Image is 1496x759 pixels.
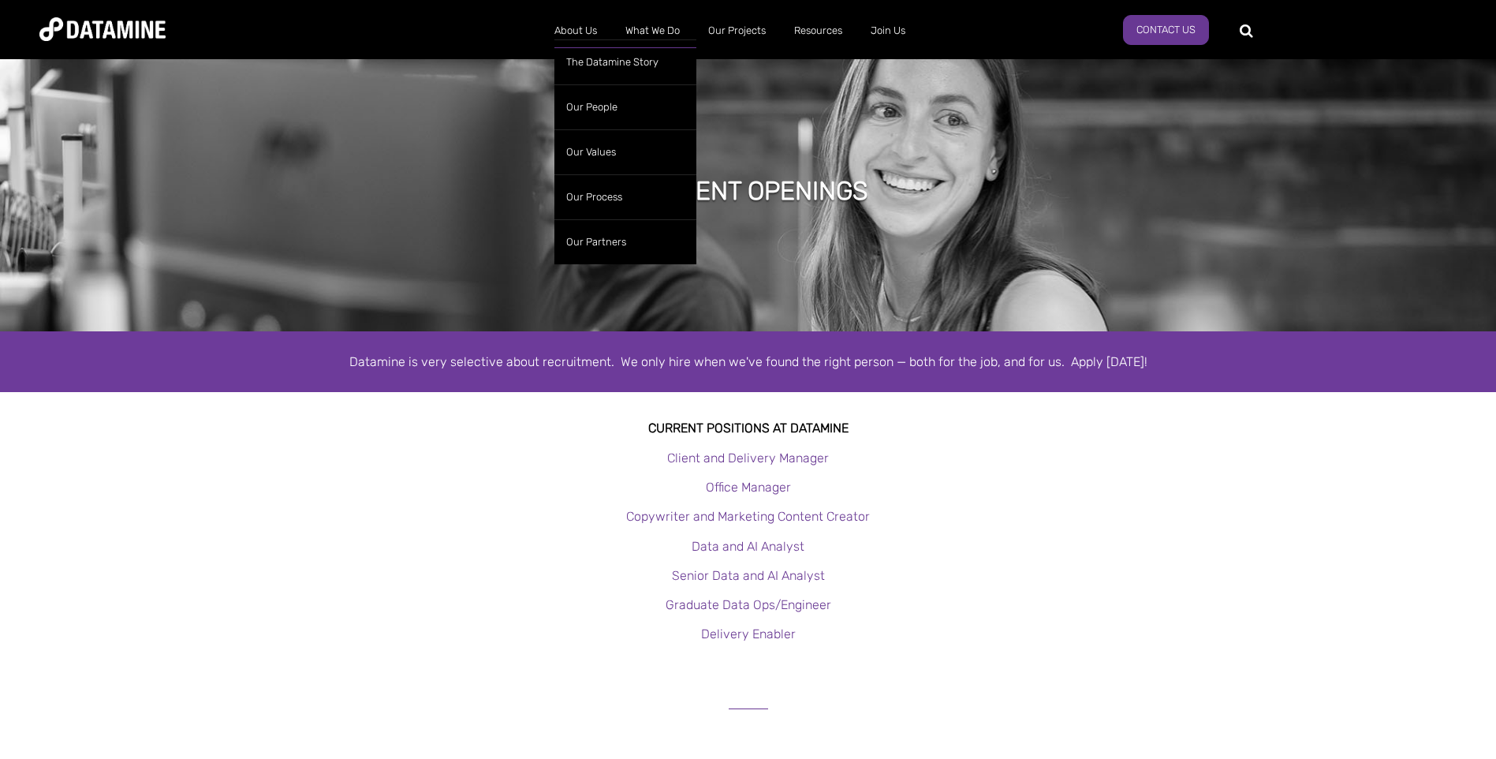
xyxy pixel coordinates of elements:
a: About Us [540,10,611,51]
a: Our Process [554,174,696,219]
strong: Current Positions at datamine [648,421,849,436]
a: Graduate Data Ops/Engineer [666,597,831,612]
a: Contact Us [1123,15,1209,45]
a: Our Values [554,129,696,174]
a: Client and Delivery Manager [667,451,829,465]
a: Senior Data and AI Analyst [672,568,825,583]
a: Office Manager [706,480,791,495]
img: Datamine [39,17,166,41]
a: Join Us [856,10,920,51]
a: Copywriter and Marketing Content Creator [626,509,870,524]
h1: Current Openings [629,174,868,208]
a: What We Do [611,10,694,51]
a: Our Partners [554,219,696,264]
div: Datamine is very selective about recruitment. We only hire when we've found the right person — bo... [299,351,1198,372]
a: Delivery Enabler [701,626,796,641]
a: Our People [554,84,696,129]
a: The Datamine Story [554,39,696,84]
a: Resources [780,10,856,51]
a: Data and AI Analyst [692,539,804,554]
a: Our Projects [694,10,780,51]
